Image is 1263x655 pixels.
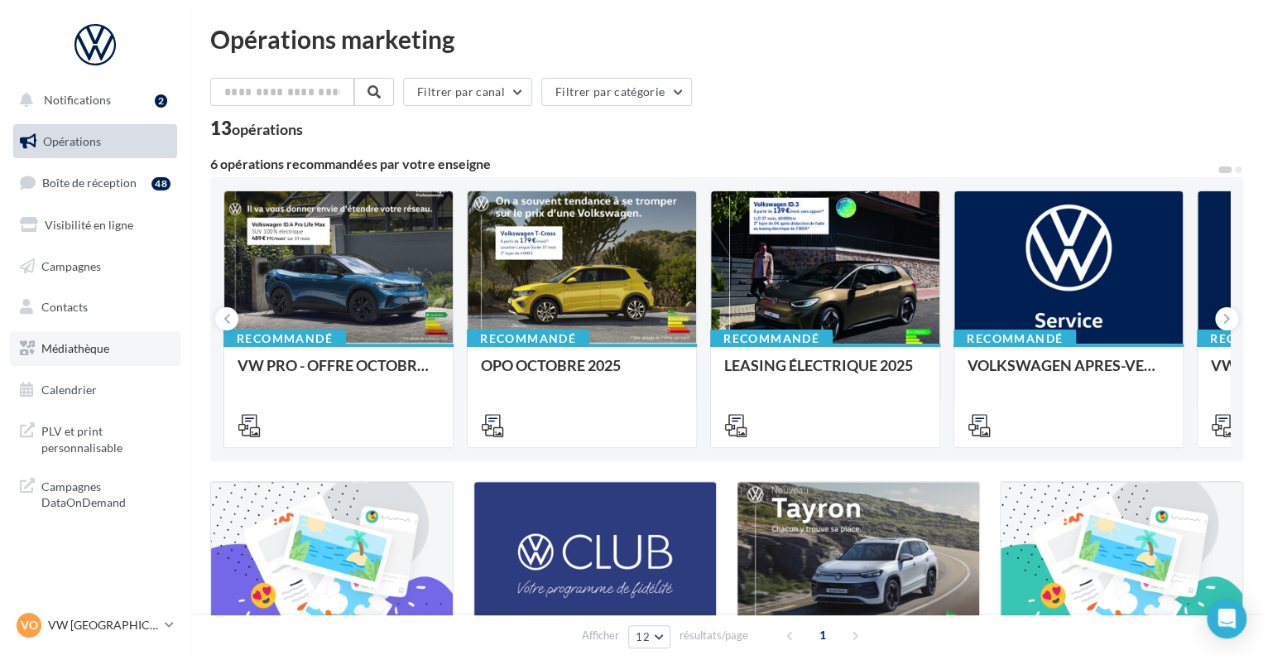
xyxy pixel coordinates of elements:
[10,83,174,118] button: Notifications 2
[636,630,650,643] span: 12
[155,94,167,108] div: 2
[41,420,170,455] span: PLV et print personnalisable
[953,330,1076,348] div: Recommandé
[403,78,532,106] button: Filtrer par canal
[238,357,439,390] div: VW PRO - OFFRE OCTOBRE 25
[151,177,170,190] div: 48
[41,258,101,272] span: Campagnes
[41,341,109,355] span: Médiathèque
[710,330,833,348] div: Recommandé
[48,617,158,633] p: VW [GEOGRAPHIC_DATA]
[10,124,180,159] a: Opérations
[481,357,683,390] div: OPO OCTOBRE 2025
[10,373,180,407] a: Calendrier
[13,609,177,641] a: VO VW [GEOGRAPHIC_DATA]
[42,176,137,190] span: Boîte de réception
[1207,599,1246,638] div: Open Intercom Messenger
[44,93,111,107] span: Notifications
[10,331,180,366] a: Médiathèque
[10,165,180,200] a: Boîte de réception48
[10,413,180,462] a: PLV et print personnalisable
[223,330,346,348] div: Recommandé
[43,134,101,148] span: Opérations
[467,330,589,348] div: Recommandé
[582,628,619,643] span: Afficher
[210,157,1217,171] div: 6 opérations recommandées par votre enseigne
[21,617,38,633] span: VO
[724,357,926,390] div: LEASING ÉLECTRIQUE 2025
[210,26,1243,51] div: Opérations marketing
[968,357,1169,390] div: VOLKSWAGEN APRES-VENTE
[10,469,180,518] a: Campagnes DataOnDemand
[10,290,180,325] a: Contacts
[10,208,180,243] a: Visibilité en ligne
[809,622,836,648] span: 1
[232,122,303,137] div: opérations
[45,218,133,232] span: Visibilité en ligne
[41,475,170,511] span: Campagnes DataOnDemand
[628,625,670,648] button: 12
[41,383,97,397] span: Calendrier
[10,249,180,284] a: Campagnes
[41,300,88,314] span: Contacts
[210,119,303,137] div: 13
[541,78,692,106] button: Filtrer par catégorie
[680,628,748,643] span: résultats/page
